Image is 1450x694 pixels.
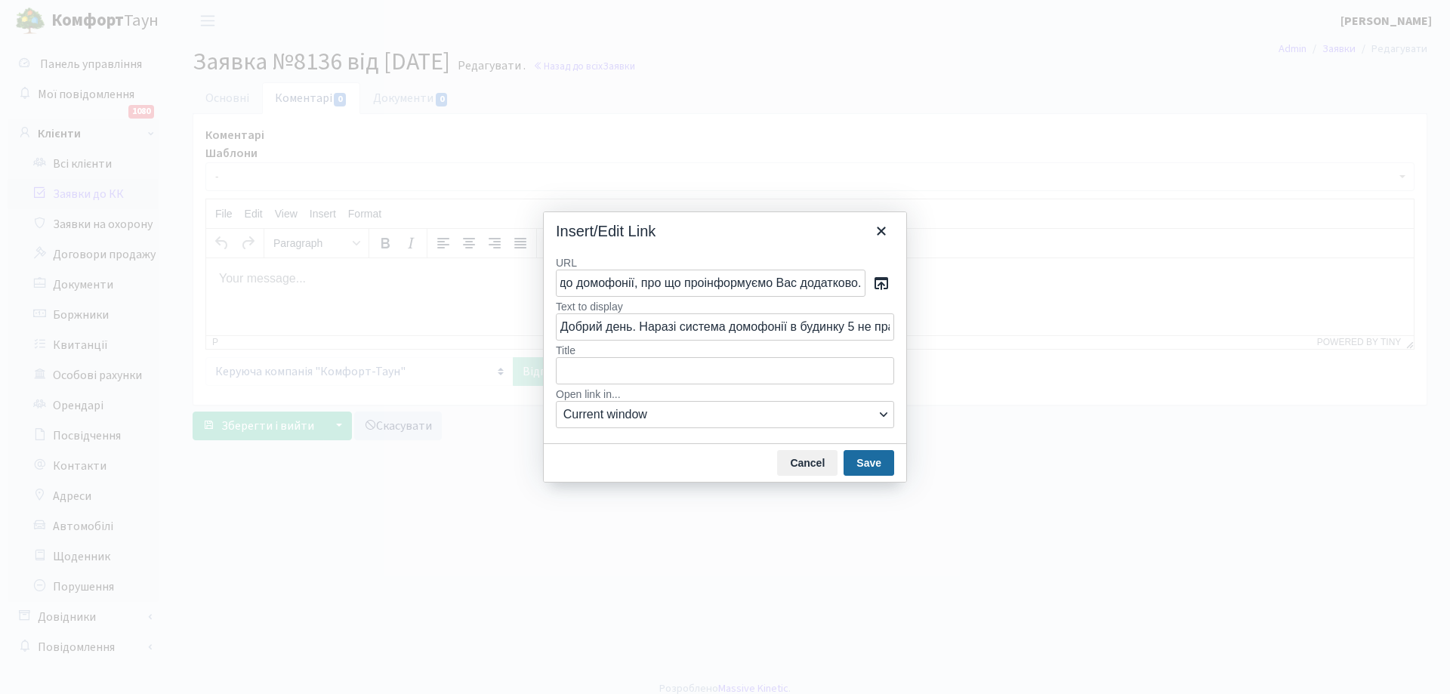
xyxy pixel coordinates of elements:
div: Insert/Edit Link [556,221,656,241]
span: Current window [563,406,875,424]
label: URL [556,256,894,270]
button: Save [844,450,894,476]
label: Open link in... [556,387,894,401]
button: URL [868,270,894,296]
button: Open link in... [556,401,894,428]
button: Cancel [777,450,838,476]
button: Close [868,218,894,244]
label: Text to display [556,300,894,313]
label: Title [556,344,894,357]
body: Rich Text Area. Press ALT-0 for help. [12,12,1195,29]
